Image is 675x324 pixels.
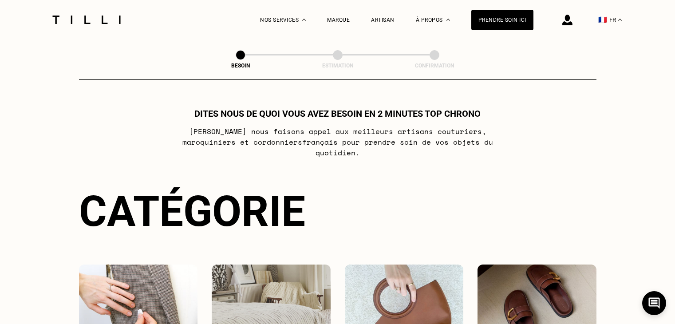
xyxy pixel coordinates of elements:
[598,16,607,24] span: 🇫🇷
[390,63,479,69] div: Confirmation
[327,17,350,23] a: Marque
[562,15,572,25] img: icône connexion
[79,186,596,236] div: Catégorie
[194,108,481,119] h1: Dites nous de quoi vous avez besoin en 2 minutes top chrono
[302,19,306,21] img: Menu déroulant
[293,63,382,69] div: Estimation
[162,126,513,158] p: [PERSON_NAME] nous faisons appel aux meilleurs artisans couturiers , maroquiniers et cordonniers ...
[446,19,450,21] img: Menu déroulant à propos
[471,10,533,30] a: Prendre soin ici
[371,17,395,23] a: Artisan
[196,63,285,69] div: Besoin
[618,19,622,21] img: menu déroulant
[49,16,124,24] img: Logo du service de couturière Tilli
